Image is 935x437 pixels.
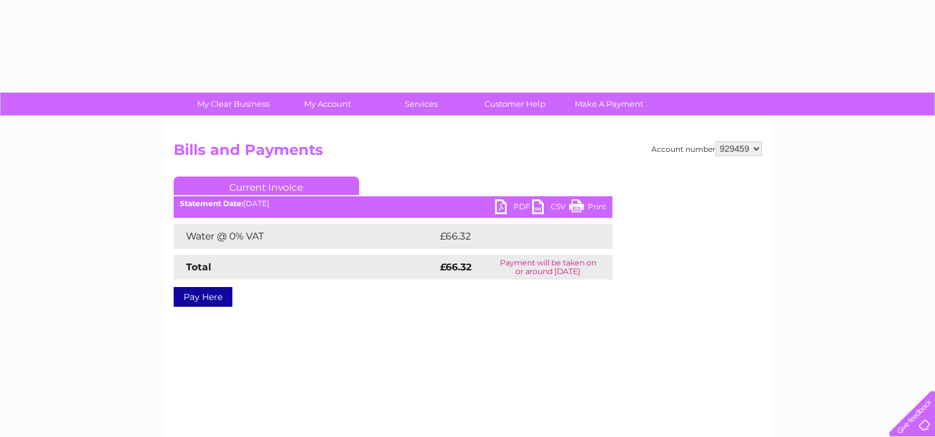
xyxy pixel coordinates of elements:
a: My Clear Business [182,93,284,115]
strong: £66.32 [440,261,472,273]
a: Pay Here [174,287,232,307]
b: Statement Date: [180,199,243,208]
a: Print [569,199,606,217]
td: £66.32 [437,224,587,249]
a: Make A Payment [558,93,660,115]
a: CSV [532,199,569,217]
div: [DATE] [174,199,612,208]
td: Water @ 0% VAT [174,224,437,249]
a: Services [370,93,472,115]
a: PDF [495,199,532,217]
a: Customer Help [464,93,566,115]
div: Account number [651,141,762,156]
strong: Total [186,261,211,273]
h2: Bills and Payments [174,141,762,165]
td: Payment will be taken on or around [DATE] [484,255,612,280]
a: My Account [276,93,378,115]
a: Current Invoice [174,177,359,195]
